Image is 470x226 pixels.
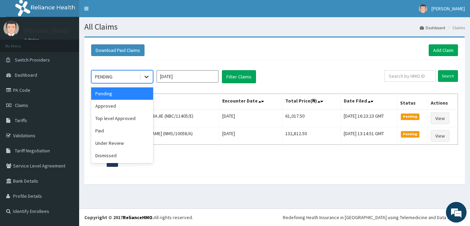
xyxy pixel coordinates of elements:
p: [PERSON_NAME] [24,28,69,34]
a: Online [24,37,41,42]
a: View [431,130,449,142]
strong: Copyright © 2017 . [84,214,154,220]
span: Tariff Negotiation [15,148,50,154]
button: Download Paid Claims [91,44,145,56]
th: Total Price(₦) [282,94,341,110]
td: NAETOCHUKWU JEDIDIAH OGBAJIE (NBC/11405/E) [92,109,220,127]
span: Pending [401,131,420,137]
input: Search [438,70,458,82]
div: Approved [91,100,153,112]
div: Minimize live chat window [113,3,129,20]
footer: All rights reserved. [79,208,470,226]
th: Name [92,94,220,110]
span: Pending [401,114,420,120]
div: Under Review [91,137,153,149]
input: Select Month and Year [157,70,218,83]
input: Search by HMO ID [384,70,436,82]
a: View [431,112,449,124]
td: [DATE] 13:14:51 GMT [341,127,397,145]
span: Tariffs [15,117,27,123]
h1: All Claims [84,22,465,31]
div: Dismissed [91,149,153,162]
a: Add Claim [429,44,458,56]
a: Dashboard [420,25,445,31]
a: RelianceHMO [123,214,152,220]
th: Date Filed [341,94,397,110]
td: [DATE] [220,127,282,145]
img: d_794563401_company_1708531726252_794563401 [13,34,28,52]
img: User Image [419,4,427,13]
td: [DATE] 16:23:23 GMT [341,109,397,127]
li: Claims [446,25,465,31]
div: PENDING [95,73,113,80]
span: Dashboard [15,72,37,78]
span: We're online! [40,68,95,138]
img: User Image [3,21,19,36]
td: 61,017.50 [282,109,341,127]
div: Pending [91,87,153,100]
td: [PERSON_NAME] [PERSON_NAME] (NMS/10058/A) [92,127,220,145]
div: Paid [91,125,153,137]
div: Chat with us now [36,39,116,47]
span: Claims [15,102,28,108]
button: Filter Claims [222,70,256,83]
th: Status [397,94,428,110]
td: [DATE] [220,109,282,127]
span: [PERSON_NAME] [431,6,465,12]
div: Redefining Heath Insurance in [GEOGRAPHIC_DATA] using Telemedicine and Data Science! [283,214,465,221]
textarea: Type your message and hit 'Enter' [3,152,131,176]
span: Switch Providers [15,57,50,63]
th: Encounter Date [220,94,282,110]
div: Top level Approved [91,112,153,125]
td: 132,812.50 [282,127,341,145]
th: Actions [428,94,458,110]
